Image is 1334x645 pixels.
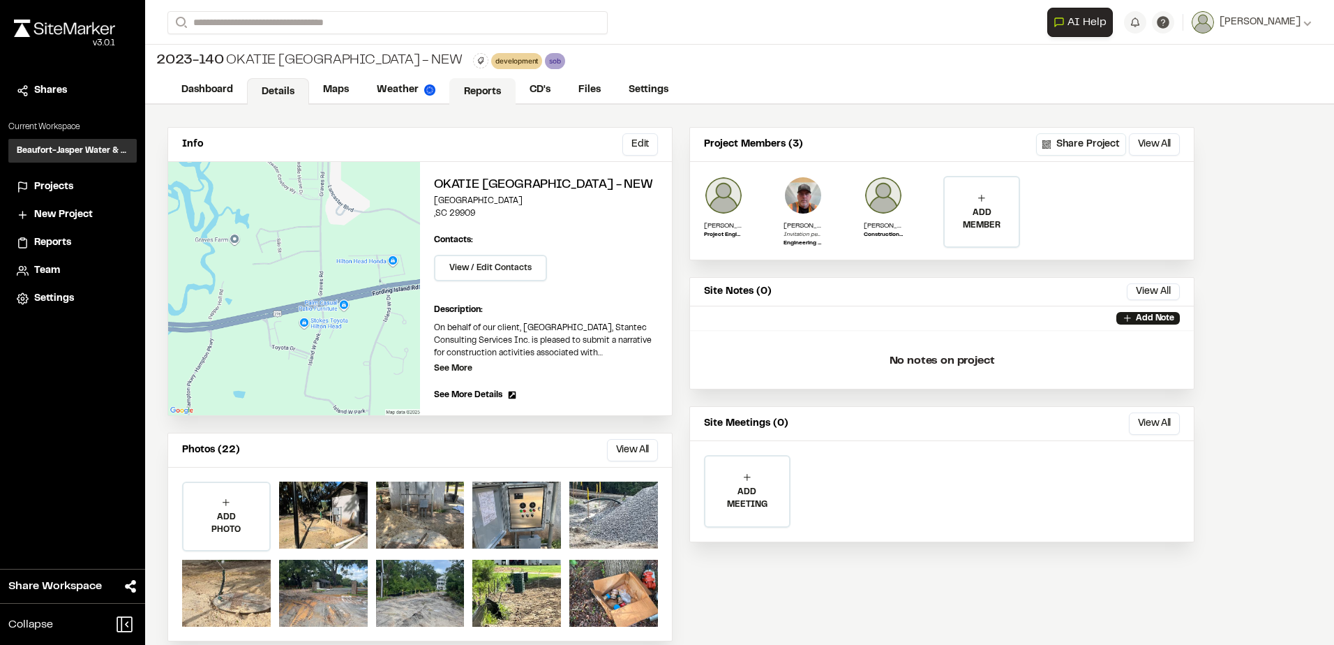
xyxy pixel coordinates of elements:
p: No notes on project [701,339,1183,383]
a: Reports [17,235,128,251]
div: sob [545,53,564,69]
div: development [491,53,542,69]
a: New Project [17,207,128,223]
p: [PERSON_NAME] [704,221,743,231]
span: Settings [34,291,74,306]
p: Current Workspace [8,121,137,133]
span: AI Help [1067,14,1107,31]
a: Team [17,263,128,279]
a: Settings [17,291,128,306]
div: Open AI Assistant [1047,8,1118,37]
img: Mahathi Bhooshi [704,176,743,215]
span: Collapse [8,616,53,633]
span: [PERSON_NAME] [1220,15,1301,30]
span: Shares [34,83,67,98]
p: Construction Inspector [864,231,903,239]
p: [PERSON_NAME] [784,221,823,231]
a: CD's [516,77,564,103]
img: precipai.png [424,84,435,96]
p: See More [434,362,472,375]
p: [PERSON_NAME] [864,221,903,231]
span: Share Workspace [8,578,102,595]
p: Project Engineer [704,231,743,239]
p: [GEOGRAPHIC_DATA] [434,195,658,207]
span: Reports [34,235,71,251]
span: Team [34,263,60,279]
button: View All [607,439,658,461]
p: ADD PHOTO [183,511,269,536]
img: Cliff Schwabauer [784,176,823,215]
h2: Okatie [GEOGRAPHIC_DATA] - NEW [434,176,658,195]
p: Photos (22) [182,443,240,458]
button: View / Edit Contacts [434,255,547,281]
p: ADD MEMBER [945,207,1019,232]
button: View All [1127,283,1180,300]
p: Site Notes (0) [704,284,772,299]
p: Engineering Construction Supervisor South of the Broad [784,239,823,248]
button: Edit [622,133,658,156]
img: User [1192,11,1214,34]
p: ADD MEETING [705,486,789,511]
a: Settings [615,77,682,103]
p: Add Note [1136,312,1174,325]
a: Files [564,77,615,103]
p: , SC 29909 [434,207,658,220]
h3: Beaufort-Jasper Water & Sewer Authority [17,144,128,157]
button: Share Project [1036,133,1126,156]
p: Site Meetings (0) [704,416,788,431]
span: See More Details [434,389,502,401]
span: 2023-140 [156,50,223,71]
a: Reports [449,78,516,105]
p: Project Members (3) [704,137,803,152]
p: Invitation pending [784,231,823,239]
button: View All [1129,413,1180,435]
span: Projects [34,179,73,195]
p: Description: [434,304,658,316]
button: Open AI Assistant [1047,8,1113,37]
a: Maps [309,77,363,103]
button: [PERSON_NAME] [1192,11,1312,34]
a: Details [247,78,309,105]
img: rebrand.png [14,20,115,37]
span: New Project [34,207,93,223]
a: Shares [17,83,128,98]
a: Weather [363,77,449,103]
a: Dashboard [167,77,247,103]
div: Okatie [GEOGRAPHIC_DATA] - NEW [156,50,462,71]
img: Matthew Kirkendall [864,176,903,215]
p: Contacts: [434,234,473,246]
div: Oh geez...please don't... [14,37,115,50]
button: Edit Tags [473,53,488,68]
p: On behalf of our client, [GEOGRAPHIC_DATA], Stantec Consulting Services Inc. is pleased to submit... [434,322,658,359]
a: Projects [17,179,128,195]
button: View All [1129,133,1180,156]
p: Info [182,137,203,152]
button: Search [167,11,193,34]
